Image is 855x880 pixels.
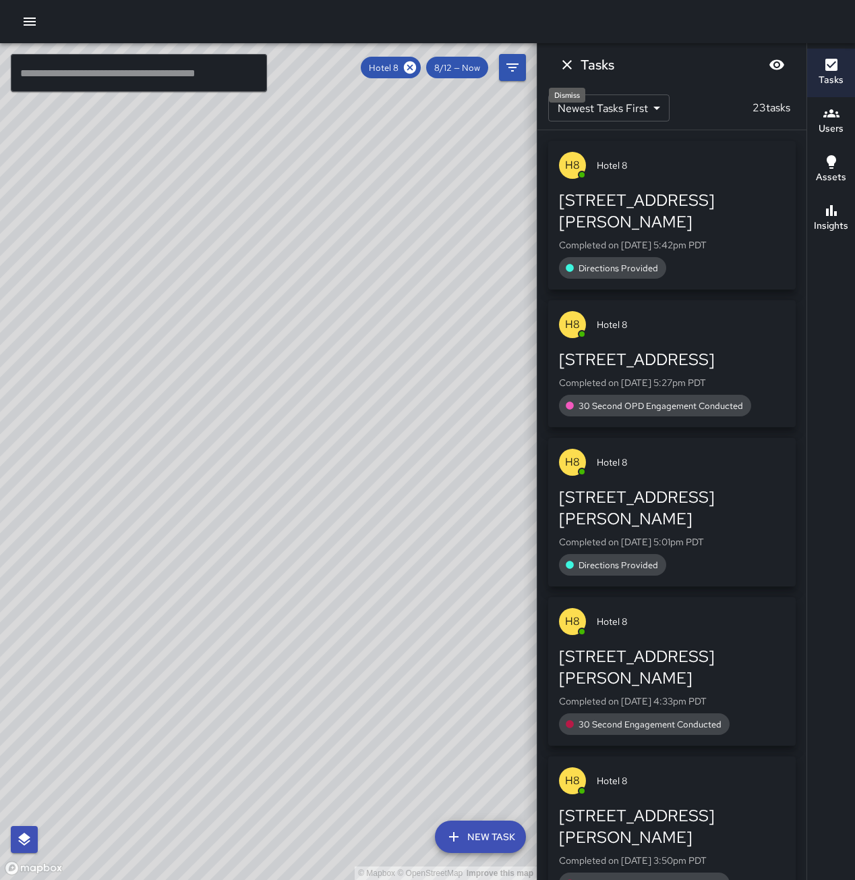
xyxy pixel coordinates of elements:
[559,805,785,848] div: [STREET_ADDRESS][PERSON_NAME]
[597,615,785,628] span: Hotel 8
[581,54,614,76] h6: Tasks
[816,170,846,185] h6: Assets
[361,57,421,78] div: Hotel 8
[559,376,785,389] p: Completed on [DATE] 5:27pm PDT
[570,400,751,412] span: 30 Second OPD Engagement Conducted
[597,318,785,331] span: Hotel 8
[807,49,855,97] button: Tasks
[597,159,785,172] span: Hotel 8
[548,597,796,746] button: H8Hotel 8[STREET_ADDRESS][PERSON_NAME]Completed on [DATE] 4:33pm PDT30 Second Engagement Conducted
[565,157,580,173] p: H8
[548,300,796,427] button: H8Hotel 8[STREET_ADDRESS]Completed on [DATE] 5:27pm PDT30 Second OPD Engagement Conducted
[559,349,785,370] div: [STREET_ADDRESS]
[570,559,666,571] span: Directions Provided
[763,51,790,78] button: Blur
[548,141,796,290] button: H8Hotel 8[STREET_ADDRESS][PERSON_NAME]Completed on [DATE] 5:42pm PDTDirections Provided
[559,238,785,252] p: Completed on [DATE] 5:42pm PDT
[565,613,580,630] p: H8
[426,62,488,74] span: 8/12 — Now
[548,94,670,121] div: Newest Tasks First
[747,100,796,116] p: 23 tasks
[814,219,848,233] h6: Insights
[559,694,785,708] p: Completed on [DATE] 4:33pm PDT
[597,456,785,469] span: Hotel 8
[559,646,785,689] div: [STREET_ADDRESS][PERSON_NAME]
[559,487,785,530] div: [STREET_ADDRESS][PERSON_NAME]
[435,821,526,853] button: New Task
[565,773,580,789] p: H8
[570,719,730,730] span: 30 Second Engagement Conducted
[807,194,855,243] button: Insights
[559,535,785,549] p: Completed on [DATE] 5:01pm PDT
[549,88,585,103] div: Dismiss
[819,73,844,88] h6: Tasks
[559,854,785,867] p: Completed on [DATE] 3:50pm PDT
[565,317,580,333] p: H8
[807,146,855,194] button: Assets
[361,62,407,74] span: Hotel 8
[559,190,785,233] div: [STREET_ADDRESS][PERSON_NAME]
[597,774,785,788] span: Hotel 8
[499,54,526,81] button: Filters
[819,121,844,136] h6: Users
[554,51,581,78] button: Dismiss
[565,454,580,470] p: H8
[548,438,796,586] button: H8Hotel 8[STREET_ADDRESS][PERSON_NAME]Completed on [DATE] 5:01pm PDTDirections Provided
[570,263,666,274] span: Directions Provided
[807,97,855,146] button: Users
